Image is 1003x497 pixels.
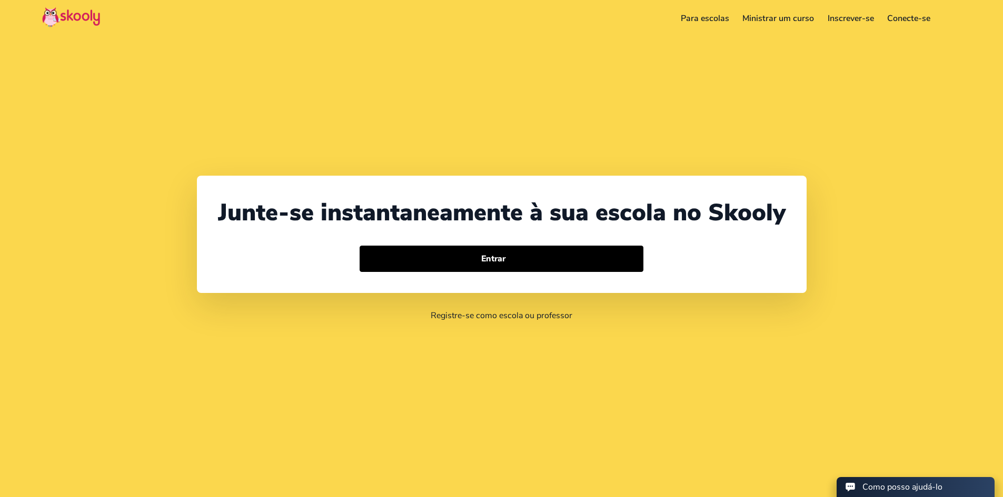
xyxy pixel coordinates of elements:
button: menu outline [946,10,961,27]
img: Skooly [42,7,100,27]
a: Inscrever-se [821,10,881,27]
button: Entrararrow forward outline [360,246,643,272]
a: Conecte-se [881,10,938,27]
a: Ministrar um curso [736,10,821,27]
div: Junte-se instantaneamente à sua escola no Skooly [218,197,786,229]
a: Para escolas [674,10,736,27]
ion-icon: arrow forward outline [511,253,522,265]
a: Registre-se como escola ou professor [431,310,572,321]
